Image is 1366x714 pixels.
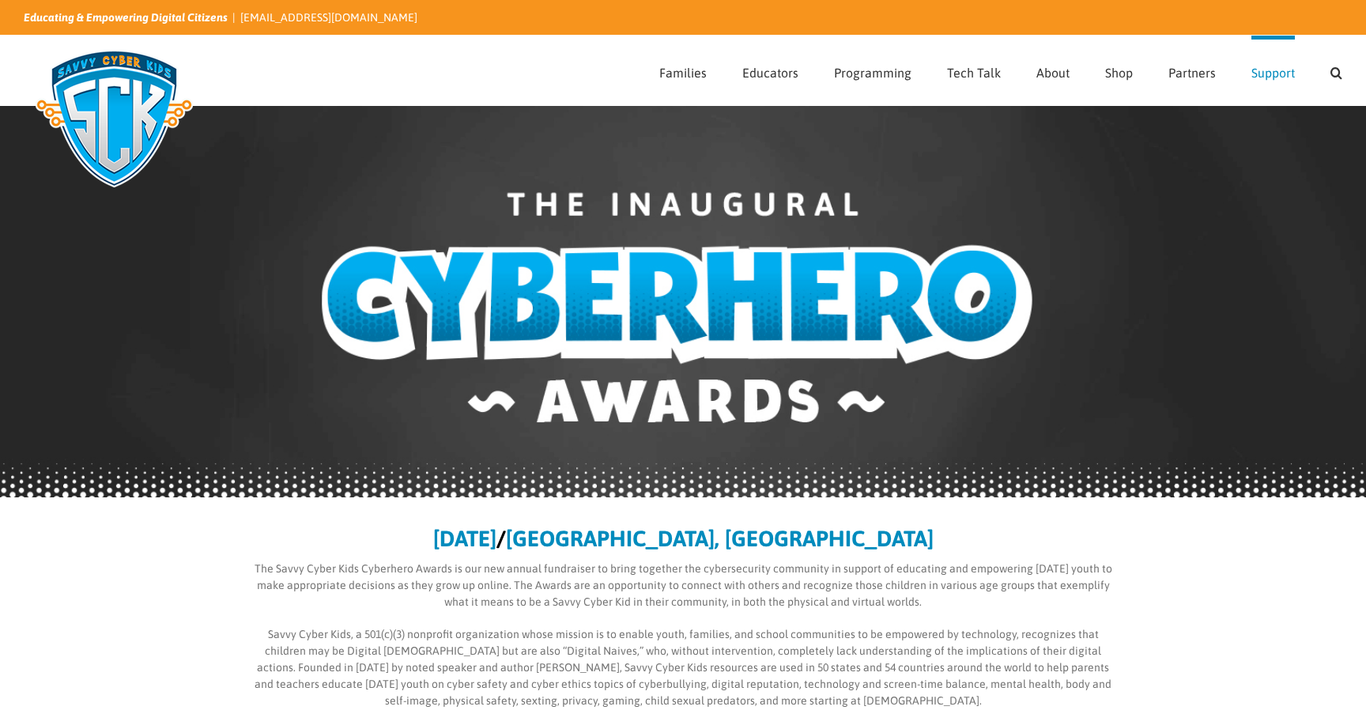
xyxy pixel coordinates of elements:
span: Partners [1168,66,1216,79]
b: / [496,526,506,551]
span: Shop [1105,66,1133,79]
span: Support [1251,66,1295,79]
a: [EMAIL_ADDRESS][DOMAIN_NAME] [240,11,417,24]
span: Educators [742,66,798,79]
span: Programming [834,66,911,79]
p: Savvy Cyber Kids, a 501(c)(3) nonprofit organization whose mission is to enable youth, families, ... [248,626,1118,709]
img: Savvy Cyber Kids Logo [24,40,205,198]
span: About [1036,66,1070,79]
a: Programming [834,36,911,105]
a: Shop [1105,36,1133,105]
a: Families [659,36,707,105]
nav: Main Menu [659,36,1342,105]
i: Educating & Empowering Digital Citizens [24,11,228,24]
a: Partners [1168,36,1216,105]
a: About [1036,36,1070,105]
a: Support [1251,36,1295,105]
p: The Savvy Cyber Kids Cyberhero Awards is our new annual fundraiser to bring together the cybersec... [248,561,1118,610]
span: Families [659,66,707,79]
a: Tech Talk [947,36,1001,105]
a: Search [1330,36,1342,105]
b: [GEOGRAPHIC_DATA], [GEOGRAPHIC_DATA] [506,526,934,551]
a: Educators [742,36,798,105]
b: [DATE] [433,526,496,551]
span: Tech Talk [947,66,1001,79]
